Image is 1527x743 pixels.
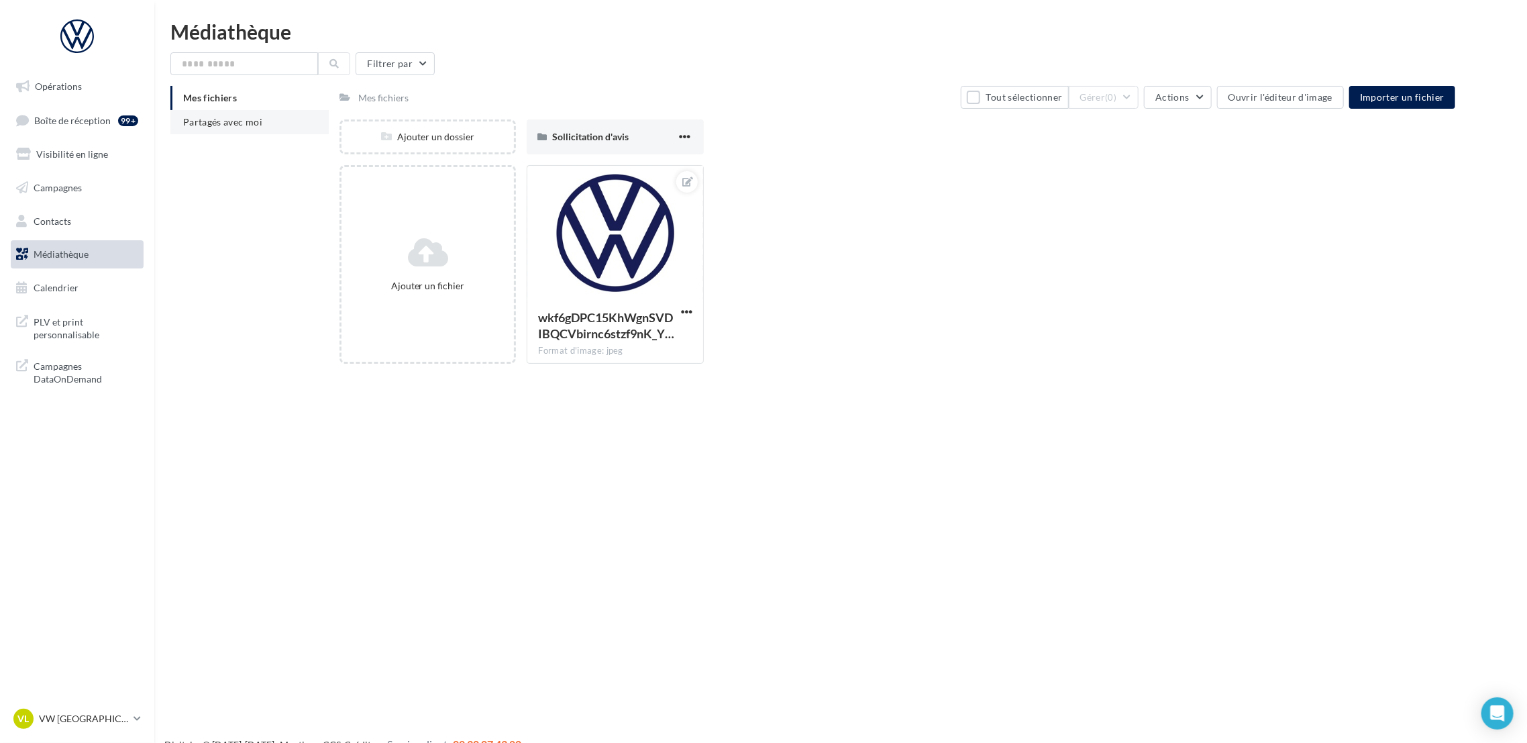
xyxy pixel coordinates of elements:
[8,274,146,302] a: Calendrier
[39,712,128,726] p: VW [GEOGRAPHIC_DATA]
[8,207,146,236] a: Contacts
[1217,86,1344,109] button: Ouvrir l'éditeur d'image
[538,345,692,357] div: Format d'image: jpeg
[183,116,262,128] span: Partagés avec moi
[11,706,144,732] a: VL VW [GEOGRAPHIC_DATA]
[35,81,82,92] span: Opérations
[961,86,1068,109] button: Tout sélectionner
[8,240,146,268] a: Médiathèque
[341,130,515,144] div: Ajouter un dossier
[358,91,409,105] div: Mes fichiers
[36,148,108,160] span: Visibilité en ligne
[8,174,146,202] a: Campagnes
[170,21,1511,42] div: Médiathèque
[34,357,138,386] span: Campagnes DataOnDemand
[552,131,629,142] span: Sollicitation d'avis
[34,215,71,226] span: Contacts
[1144,86,1211,109] button: Actions
[34,182,82,193] span: Campagnes
[183,92,237,103] span: Mes fichiers
[356,52,435,75] button: Filtrer par
[1155,91,1189,103] span: Actions
[8,72,146,101] a: Opérations
[8,140,146,168] a: Visibilité en ligne
[347,279,509,293] div: Ajouter un fichier
[538,310,674,341] span: wkf6gDPC15KhWgnSVDIBQCVbirnc6stzf9nK_YpDsa6eOS5wj4YA11Bss7jwVWH8d-qXpUwrfgaj0M6D1A=s0
[1349,86,1455,109] button: Importer un fichier
[1481,697,1514,730] div: Open Intercom Messenger
[8,352,146,391] a: Campagnes DataOnDemand
[1105,92,1116,103] span: (0)
[1360,91,1444,103] span: Importer un fichier
[118,115,138,126] div: 99+
[34,313,138,342] span: PLV et print personnalisable
[8,307,146,347] a: PLV et print personnalisable
[8,106,146,135] a: Boîte de réception99+
[34,282,78,293] span: Calendrier
[34,248,89,260] span: Médiathèque
[1069,86,1139,109] button: Gérer(0)
[34,114,111,126] span: Boîte de réception
[18,712,30,726] span: VL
